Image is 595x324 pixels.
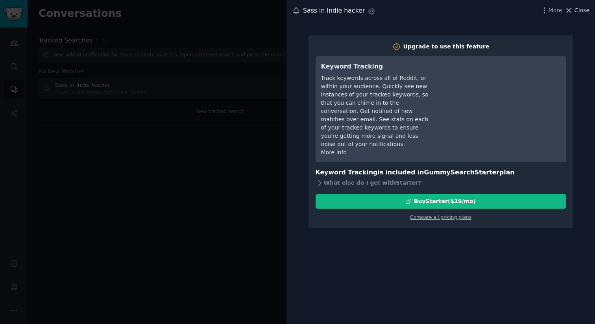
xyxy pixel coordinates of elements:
div: Upgrade to use this feature [403,43,490,51]
h3: Keyword Tracking is included in plan [316,168,566,178]
a: Compare all pricing plans [410,215,471,220]
button: More [540,6,562,15]
span: More [549,6,562,15]
iframe: YouTube video player [443,62,561,121]
a: More info [321,149,347,156]
h3: Keyword Tracking [321,62,432,72]
button: BuyStarter($29/mo) [316,194,566,209]
div: Buy Starter ($ 29 /mo ) [414,197,476,206]
span: Close [575,6,589,15]
div: What else do I get with Starter ? [316,178,566,189]
div: Track keywords across all of Reddit, or within your audience. Quickly see new instances of your t... [321,74,432,148]
span: GummySearch Starter [424,168,499,176]
div: Sass in Indie hacker [303,6,365,16]
button: Close [565,6,589,15]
